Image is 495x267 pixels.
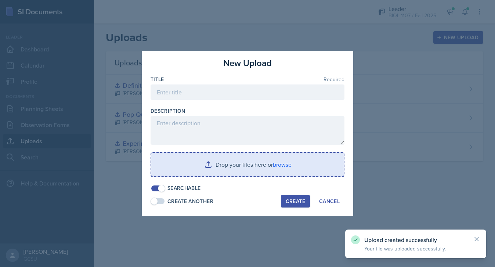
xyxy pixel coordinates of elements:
[364,236,467,243] p: Upload created successfully
[167,184,201,192] div: Searchable
[223,57,272,70] h3: New Upload
[324,77,344,82] span: Required
[151,107,185,115] label: Description
[286,198,305,204] div: Create
[364,245,467,252] p: Your file was uploaded successfully.
[319,198,340,204] div: Cancel
[151,84,344,100] input: Enter title
[281,195,310,208] button: Create
[151,76,164,83] label: Title
[314,195,344,208] button: Cancel
[167,198,213,205] div: Create Another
